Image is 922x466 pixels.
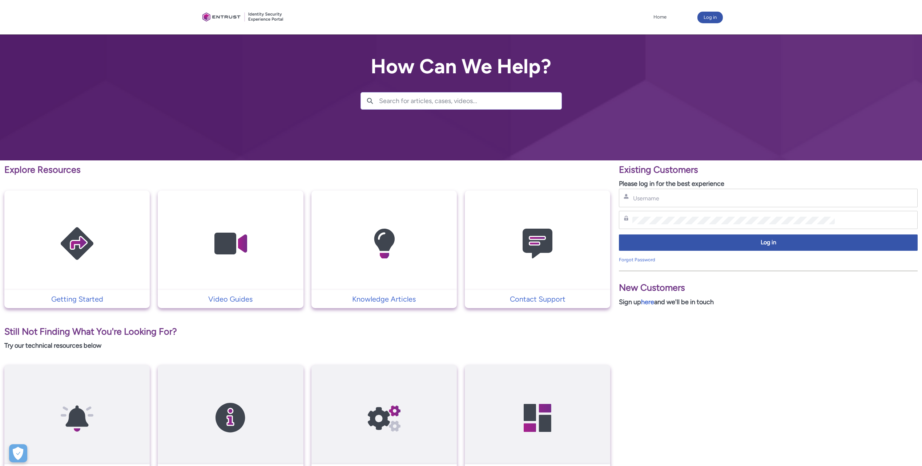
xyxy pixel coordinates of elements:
[196,379,265,457] img: SDK Release Notes
[361,55,562,78] h2: How Can We Help?
[465,294,610,304] a: Contact Support
[632,195,835,202] input: Username
[9,444,27,462] button: Open Preferences
[619,257,655,262] a: Forgot Password
[641,298,654,306] a: here
[315,294,453,304] p: Knowledge Articles
[361,93,379,109] button: Search
[619,234,918,251] button: Log in
[619,163,918,177] p: Existing Customers
[350,205,419,283] img: Knowledge Articles
[8,294,146,304] p: Getting Started
[43,379,112,457] img: API Release Notes
[468,294,607,304] p: Contact Support
[161,294,299,304] p: Video Guides
[4,341,610,351] p: Try our technical resources below
[4,294,150,304] a: Getting Started
[619,297,918,307] p: Sign up and we'll be in touch
[196,205,265,283] img: Video Guides
[4,325,610,339] p: Still Not Finding What You're Looking For?
[697,12,723,23] button: Log in
[158,294,303,304] a: Video Guides
[624,238,913,247] span: Log in
[350,379,419,457] img: API Reference
[43,205,112,283] img: Getting Started
[379,93,561,109] input: Search for articles, cases, videos...
[619,281,918,295] p: New Customers
[4,163,610,177] p: Explore Resources
[9,444,27,462] div: Cookie Preferences
[311,294,457,304] a: Knowledge Articles
[503,205,572,283] img: Contact Support
[503,379,572,457] img: Developer Hub
[619,179,918,189] p: Please log in for the best experience
[652,12,668,23] a: Home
